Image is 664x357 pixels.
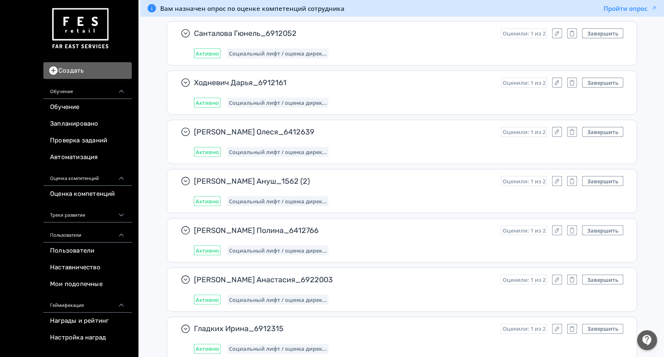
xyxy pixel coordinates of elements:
button: Завершить [582,275,624,285]
button: Создать [43,62,132,79]
span: Социальный лифт / оценка директора магазина [229,296,327,303]
button: Завершить [582,225,624,235]
button: Завершить [582,176,624,186]
a: Наставничество [43,259,132,276]
button: Завершить [582,324,624,334]
span: Ходневич Дарья_6912161 [194,78,494,88]
span: Активно [196,346,219,352]
span: [PERSON_NAME] Полина_6412766 [194,225,494,235]
div: Обучение [43,79,132,99]
a: Настройка наград [43,329,132,346]
a: Проверка заданий [43,132,132,149]
span: [PERSON_NAME] Олеся_6412639 [194,127,494,137]
span: Оценили: 1 из 2 [503,79,546,86]
span: [PERSON_NAME] Ануш_1562 (2) [194,176,494,186]
span: Оценили: 1 из 2 [503,326,546,332]
span: Социальный лифт / оценка директора магазина [229,247,327,254]
a: Автоматизация [43,149,132,166]
span: Оценили: 1 из 2 [503,129,546,135]
img: https://files.teachbase.ru/system/account/57463/logo/medium-936fc5084dd2c598f50a98b9cbe0469a.png [50,5,110,52]
span: Социальный лифт / оценка директора магазина [229,50,327,57]
span: Активно [196,99,219,106]
span: Оценили: 1 из 2 [503,178,546,185]
div: Оценка компетенций [43,166,132,186]
span: Оценили: 1 из 2 [503,227,546,234]
a: Обучение [43,99,132,116]
span: Активно [196,149,219,155]
div: Пользователи [43,223,132,243]
div: Геймификация [43,293,132,313]
span: Социальный лифт / оценка директора магазина [229,346,327,352]
span: Социальный лифт / оценка директора магазина [229,99,327,106]
a: Оценка компетенций [43,186,132,203]
span: Вам назначен опрос по оценке компетенций сотрудника [160,4,345,13]
span: Социальный лифт / оценка директора магазина [229,198,327,205]
span: Оценили: 1 из 2 [503,30,546,37]
span: Гладких Ирина_6912315 [194,324,494,334]
a: Награды и рейтинг [43,313,132,329]
span: Социальный лифт / оценка директора магазина [229,149,327,155]
span: Оценили: 1 из 2 [503,276,546,283]
div: Треки развития [43,203,132,223]
button: Завершить [582,127,624,137]
span: Активно [196,296,219,303]
button: Завершить [582,28,624,38]
span: Активно [196,198,219,205]
button: Завершить [582,78,624,88]
button: Пройти опрос [604,4,657,13]
span: Санталова Гюнель_6912052 [194,28,494,38]
span: Активно [196,50,219,57]
span: [PERSON_NAME] Анастасия_6922003 [194,275,494,285]
a: Запланировано [43,116,132,132]
a: Мои подопечные [43,276,132,293]
a: Пользователи [43,243,132,259]
span: Активно [196,247,219,254]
